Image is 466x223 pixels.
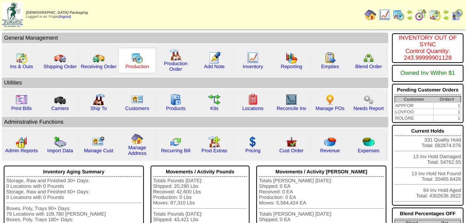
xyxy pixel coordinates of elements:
[395,109,433,115] td: LOVFOO
[84,148,113,153] a: Manage Cust
[277,106,306,111] a: Reconcile Inv
[92,136,106,148] img: managecust.png
[210,106,218,111] a: Kits
[2,117,388,127] td: Adminstrative Functions
[407,9,413,15] img: arrowleft.gif
[315,106,344,111] a: Manage POs
[208,52,220,64] img: orders.gif
[394,85,461,95] div: Pending Customer Orders
[247,52,259,64] img: line_graph.gif
[395,96,433,103] th: Customer
[321,64,339,69] a: Empties
[5,148,38,153] a: Admin Reports
[54,52,66,64] img: truck.gif
[131,133,143,145] img: home.gif
[433,96,460,103] th: Order#
[394,209,461,219] div: Blend Percentages OFF
[208,136,220,148] img: prodextras.gif
[415,9,427,21] img: calendarblend.gif
[81,64,116,69] a: Receiving Order
[164,61,188,72] a: Production Order
[201,148,227,153] a: Prod Extras
[433,115,460,122] td: 1
[16,52,27,64] img: calendarinout.gif
[433,109,460,115] td: 1
[324,136,336,148] img: pie_chart.png
[166,106,186,111] a: Products
[247,136,259,148] img: dollar.gif
[11,106,32,111] a: Print Bills
[170,136,182,148] img: reconcile.gif
[394,126,461,136] div: Current Holds
[2,33,388,43] td: General Management
[2,2,23,27] img: zoroco-logo-small.webp
[324,94,336,106] img: po.png
[16,136,27,148] img: graph2.png
[125,106,149,111] a: Customers
[10,64,33,69] a: Ins & Outs
[324,52,336,64] img: workorder.gif
[281,64,302,69] a: Reporting
[131,52,143,64] img: calendarprod.gif
[259,167,384,177] div: Movements / Activity [PERSON_NAME]
[247,94,259,106] img: locations.gif
[429,9,441,21] img: calendarinout.gif
[363,52,374,64] img: network.png
[59,15,71,19] a: (logout)
[6,167,141,177] div: Inventory Aging Summary
[393,9,404,21] img: calendarprod.gif
[443,15,449,21] img: arrowright.gif
[125,64,149,69] a: Production
[395,115,433,122] td: ROLGRE
[2,77,388,88] td: Utilities
[353,106,384,111] a: Needs Report
[90,106,107,111] a: Ship To
[128,145,146,156] a: Manage Address
[285,52,297,64] img: graph.gif
[208,94,220,106] img: workflow.gif
[433,103,460,109] td: 1
[170,49,182,61] img: factory.gif
[285,136,297,148] img: cust_order.png
[392,125,463,206] div: 331 Quality Hold Total: 682874.076 13 Inv Hold Damaged Total: 54762.55 13 Inv Hold Not Found Tota...
[43,64,77,69] a: Shipping Order
[394,35,461,61] div: INVENTORY OUT OF SYNC Control Quantity: 243.99999901128
[243,64,263,69] a: Inventory
[364,9,376,21] img: home.gif
[443,9,449,15] img: arrowleft.gif
[47,148,73,153] a: Import Data
[245,148,261,153] a: Pricing
[51,106,69,111] a: Carriers
[26,11,88,19] span: Logged in as Yrojas
[358,148,380,153] a: Expenses
[161,148,190,153] a: Recurring Bill
[131,94,143,106] img: customers.gif
[279,148,303,153] a: Cust Order
[451,9,463,21] img: calendarcustomer.gif
[54,94,66,106] img: truck3.gif
[204,64,225,69] a: Add Note
[320,148,340,153] a: Revenue
[285,94,297,106] img: line_graph2.gif
[153,167,247,177] div: Movements / Activity Pounds
[242,106,263,111] a: Locations
[355,64,382,69] a: Blend Order
[363,136,374,148] img: pie_chart2.png
[93,94,105,106] img: factory2.gif
[16,94,27,106] img: invoice2.gif
[395,103,433,109] td: APPFOR
[26,11,88,15] span: [DEMOGRAPHIC_DATA] Packaging
[93,52,105,64] img: truck2.gif
[407,15,413,21] img: arrowright.gif
[54,136,66,148] img: import.gif
[379,9,390,21] img: line_graph.gif
[170,94,182,106] img: cabinet.gif
[363,94,374,106] img: workflow.png
[394,66,461,80] div: Owned Inv Within $1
